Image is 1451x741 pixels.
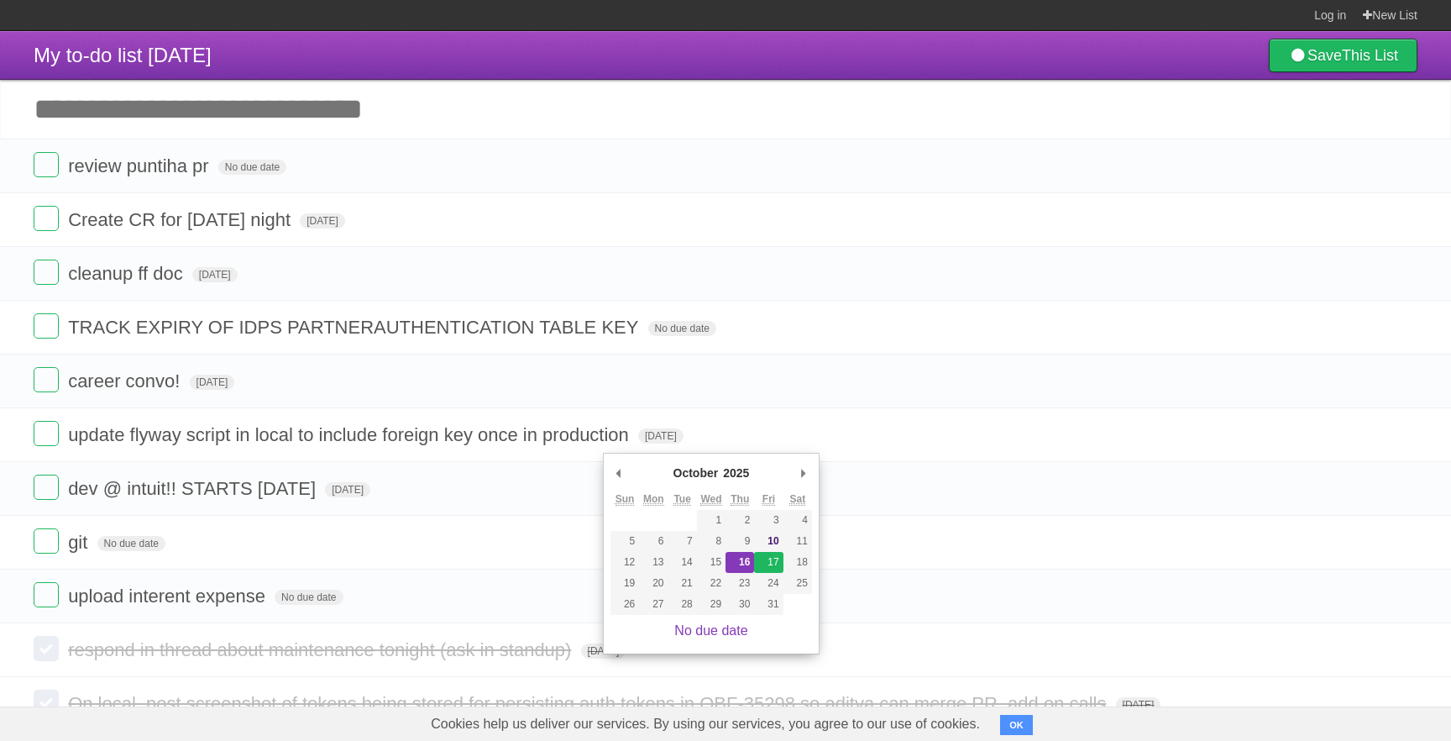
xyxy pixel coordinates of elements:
abbr: Saturday [789,493,805,506]
button: 3 [754,510,783,531]
button: Next Month [795,460,812,486]
span: No due date [275,590,343,605]
button: 30 [725,594,754,615]
span: respond in thread about maintenance tonight (ask in standup) [68,639,575,660]
div: October [671,460,721,486]
span: Create CR for [DATE] night [68,209,295,230]
button: 18 [783,552,812,573]
button: 20 [639,573,668,594]
span: TRACK EXPIRY OF IDPS PARTNERAUTHENTICATION TABLE KEY [68,317,642,338]
a: No due date [674,623,747,638]
button: 24 [754,573,783,594]
span: [DATE] [1116,697,1161,712]
span: update flyway script in local to include foreign key once in production [68,424,633,445]
button: 12 [610,552,639,573]
button: 5 [610,531,639,552]
abbr: Tuesday [673,493,690,506]
span: dev @ intuit!! STARTS [DATE] [68,478,320,499]
abbr: Friday [762,493,775,506]
label: Done [34,206,59,231]
div: 2025 [720,460,752,486]
button: 9 [725,531,754,552]
abbr: Thursday [731,493,749,506]
button: 22 [697,573,725,594]
a: SaveThis List [1269,39,1417,72]
button: 21 [668,573,697,594]
span: upload interent expense [68,586,270,607]
button: 11 [783,531,812,552]
button: 25 [783,573,812,594]
label: Done [34,528,59,554]
span: [DATE] [638,428,684,444]
span: career convo! [68,370,184,392]
button: 31 [754,594,783,615]
button: 14 [668,552,697,573]
label: Done [34,582,59,607]
span: [DATE] [192,267,238,282]
abbr: Monday [643,493,664,506]
span: [DATE] [581,644,626,659]
button: 29 [697,594,725,615]
button: 15 [697,552,725,573]
span: cleanup ff doc [68,263,187,284]
span: Cookies help us deliver our services. By using our services, you agree to our use of cookies. [414,707,997,741]
span: My to-do list [DATE] [34,44,212,66]
button: 10 [754,531,783,552]
span: git [68,532,92,553]
label: Done [34,636,59,661]
abbr: Wednesday [700,493,721,506]
span: review puntiha pr [68,155,213,176]
button: 4 [783,510,812,531]
button: 8 [697,531,725,552]
button: 2 [725,510,754,531]
button: 1 [697,510,725,531]
span: No due date [648,321,716,336]
span: [DATE] [325,482,370,497]
button: 17 [754,552,783,573]
button: 28 [668,594,697,615]
label: Done [34,313,59,339]
button: 6 [639,531,668,552]
abbr: Sunday [615,493,635,506]
label: Done [34,421,59,446]
span: On local, post screenshot of tokens being stored for persisting auth tokens in QBF-35298 so adity... [68,693,1110,714]
button: Previous Month [610,460,627,486]
button: OK [1000,715,1033,735]
label: Done [34,260,59,285]
button: 26 [610,594,639,615]
span: No due date [218,160,286,175]
span: No due date [97,536,165,551]
button: 13 [639,552,668,573]
span: [DATE] [190,375,235,390]
label: Done [34,367,59,392]
label: Done [34,152,59,177]
b: This List [1342,47,1398,64]
label: Done [34,690,59,715]
button: 16 [725,552,754,573]
button: 19 [610,573,639,594]
button: 7 [668,531,697,552]
button: 27 [639,594,668,615]
label: Done [34,475,59,500]
button: 23 [725,573,754,594]
span: [DATE] [300,213,345,229]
